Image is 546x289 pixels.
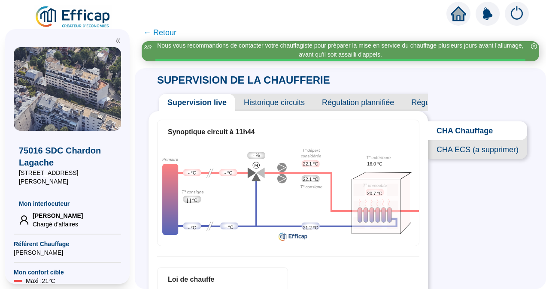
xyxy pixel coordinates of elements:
[14,268,121,277] span: Mon confort cible
[33,220,83,229] span: Chargé d'affaires
[14,240,121,248] span: Référent Chauffage
[451,6,466,21] span: home
[168,127,409,137] div: Synoptique circuit à 11h44
[19,199,116,208] span: Mon interlocuteur
[33,211,83,220] span: [PERSON_NAME]
[115,38,121,44] span: double-left
[428,121,527,140] span: CHA Chauffage
[188,170,196,177] span: - °C
[158,144,419,243] div: Synoptique
[149,74,339,86] span: SUPERVISION DE LA CHAUFFERIE
[168,274,277,285] div: Loi de chauffe
[428,140,527,159] span: CHA ECS (a supprimer)
[187,197,197,204] span: [-] °C
[531,43,537,49] span: close-circle
[19,144,116,169] span: 75016 SDC Chardon Lagache
[403,94,492,111] span: Régulation prédictive
[158,144,419,243] img: circuit-supervision.724c8d6b72cc0638e748.png
[143,27,176,39] span: ← Retour
[155,41,525,59] div: Nous vous recommandons de contacter votre chauffagiste pour préparer la mise en service du chauff...
[188,225,196,232] span: - °C
[313,94,403,111] span: Régulation plannifiée
[144,44,152,51] i: 3 / 3
[303,161,318,168] span: 22.1 °C
[235,94,313,111] span: Historique circuits
[303,225,318,232] span: 21.2 °C
[253,152,260,159] span: - %
[224,170,232,177] span: - °C
[476,2,500,26] img: alerts
[14,248,121,257] span: [PERSON_NAME]
[26,277,55,285] span: Maxi : 21 °C
[159,94,235,111] span: Supervision live
[34,5,112,29] img: efficap energie logo
[367,161,382,168] span: 16.0 °C
[505,2,529,26] img: alerts
[19,215,29,225] span: user
[225,224,233,231] span: - °C
[303,176,318,183] span: 22.1 °C
[19,169,116,186] span: [STREET_ADDRESS][PERSON_NAME]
